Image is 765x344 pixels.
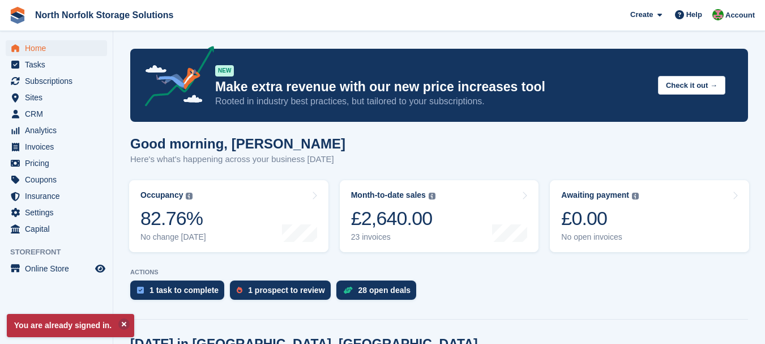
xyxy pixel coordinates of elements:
[25,139,93,155] span: Invoices
[130,281,230,305] a: 1 task to complete
[230,281,336,305] a: 1 prospect to review
[6,261,107,277] a: menu
[6,205,107,220] a: menu
[429,193,435,199] img: icon-info-grey-7440780725fd019a000dd9b08b2336e03edf1995a4989e88bcd33f0948082b44.svg
[6,221,107,237] a: menu
[9,7,26,24] img: stora-icon-8386f47178a22dfd0bd8f6a31ec36ba5ce8667c1dd55bd0f319d3a0aa187defe.svg
[6,188,107,204] a: menu
[6,40,107,56] a: menu
[186,193,193,199] img: icon-info-grey-7440780725fd019a000dd9b08b2336e03edf1995a4989e88bcd33f0948082b44.svg
[6,106,107,122] a: menu
[25,106,93,122] span: CRM
[237,287,242,294] img: prospect-51fa495bee0391a8d652442698ab0144808aea92771e9ea1ae160a38d050c398.svg
[215,65,234,77] div: NEW
[130,136,345,151] h1: Good morning, [PERSON_NAME]
[6,90,107,105] a: menu
[351,232,435,242] div: 23 invoices
[351,207,435,230] div: £2,640.00
[25,40,93,56] span: Home
[140,232,206,242] div: No change [DATE]
[215,79,649,95] p: Make extra revenue with our new price increases tool
[630,9,653,20] span: Create
[129,180,328,252] a: Occupancy 82.76% No change [DATE]
[658,76,725,95] button: Check it out →
[336,281,422,305] a: 28 open deals
[93,262,107,275] a: Preview store
[137,287,144,294] img: task-75834270c22a3079a89374b754ae025e5fb1db73e45f91037f5363f120a921f8.svg
[25,221,93,237] span: Capital
[686,9,702,20] span: Help
[31,6,178,24] a: North Norfolk Storage Solutions
[561,190,629,200] div: Awaiting payment
[561,232,639,242] div: No open invoices
[215,95,649,108] p: Rooted in industry best practices, but tailored to your subscriptions.
[6,172,107,188] a: menu
[6,122,107,138] a: menu
[25,188,93,204] span: Insurance
[25,205,93,220] span: Settings
[358,286,411,295] div: 28 open deals
[10,247,113,258] span: Storefront
[25,122,93,138] span: Analytics
[725,10,755,21] span: Account
[25,73,93,89] span: Subscriptions
[6,139,107,155] a: menu
[550,180,749,252] a: Awaiting payment £0.00 No open invoices
[135,46,215,111] img: price-adjustments-announcement-icon-8257ccfd72463d97f412b2fc003d46551f7dbcb40ab6d574587a9cd5c0d94...
[561,207,639,230] div: £0.00
[6,73,107,89] a: menu
[6,155,107,171] a: menu
[6,57,107,73] a: menu
[25,155,93,171] span: Pricing
[130,269,748,276] p: ACTIONS
[343,286,353,294] img: deal-1b604bf984904fb50ccaf53a9ad4b4a5d6e5aea283cecdc64d6e3604feb123c2.svg
[149,286,219,295] div: 1 task to complete
[140,190,183,200] div: Occupancy
[351,190,426,200] div: Month-to-date sales
[248,286,324,295] div: 1 prospect to review
[25,261,93,277] span: Online Store
[712,9,724,20] img: Katherine Phelps
[7,314,134,337] p: You are already signed in.
[130,153,345,166] p: Here's what's happening across your business [DATE]
[340,180,539,252] a: Month-to-date sales £2,640.00 23 invoices
[25,57,93,73] span: Tasks
[25,172,93,188] span: Coupons
[140,207,206,230] div: 82.76%
[632,193,639,199] img: icon-info-grey-7440780725fd019a000dd9b08b2336e03edf1995a4989e88bcd33f0948082b44.svg
[25,90,93,105] span: Sites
